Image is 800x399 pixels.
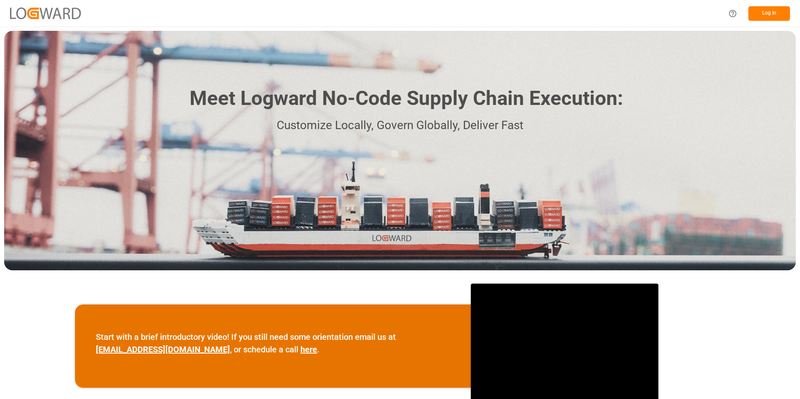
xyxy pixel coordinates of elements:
[748,6,790,21] button: Log In
[96,331,450,356] p: Start with a brief introductory video! If you still need some orientation email us at , or schedu...
[300,344,317,354] a: here
[177,116,623,135] p: Customize Locally, Govern Globally, Deliver Fast
[723,4,742,23] button: Help Center
[190,84,623,113] h1: Meet Logward No-Code Supply Chain Execution:
[10,7,81,19] img: Logward_new_orange.png
[96,344,230,354] a: [EMAIL_ADDRESS][DOMAIN_NAME]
